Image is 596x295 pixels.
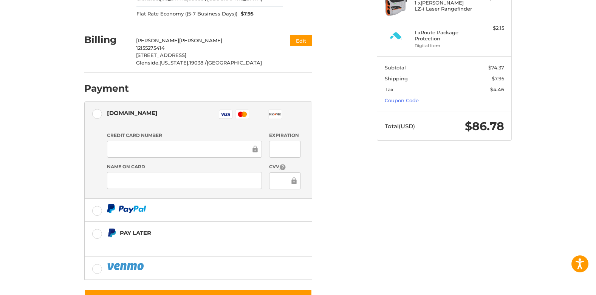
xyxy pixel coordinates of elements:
[107,228,116,238] img: Pay Later icon
[385,123,415,130] span: Total (USD)
[415,43,472,49] li: Digital Item
[385,65,406,71] span: Subtotal
[492,75,504,81] span: $7.95
[290,35,312,46] button: Edit
[136,45,165,51] span: 12155275414
[385,86,393,92] span: Tax
[84,83,129,94] h2: Payment
[488,65,504,71] span: $74.37
[107,262,146,271] img: PayPal icon
[385,75,408,81] span: Shipping
[490,86,504,92] span: $4.46
[179,37,222,43] span: [PERSON_NAME]
[136,10,237,18] span: Flat Rate Economy ((5-7 Business Days))
[207,60,262,66] span: [GEOGRAPHIC_DATA]
[159,60,189,66] span: [US_STATE],
[120,227,265,239] div: Pay Later
[107,163,262,170] label: Name on Card
[474,25,504,32] div: $2.15
[269,163,300,171] label: CVV
[189,60,207,66] span: 19038 /
[107,107,158,119] div: [DOMAIN_NAME]
[136,60,159,66] span: Glenside,
[415,29,472,42] h4: 1 x Route Package Protection
[385,97,419,103] a: Coupon Code
[107,132,262,139] label: Credit Card Number
[269,132,300,139] label: Expiration
[107,241,265,247] iframe: PayPal Message 1
[136,37,179,43] span: [PERSON_NAME]
[237,10,254,18] span: $7.95
[107,204,146,213] img: PayPal icon
[136,52,186,58] span: [STREET_ADDRESS]
[84,34,128,46] h2: Billing
[465,119,504,133] span: $86.78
